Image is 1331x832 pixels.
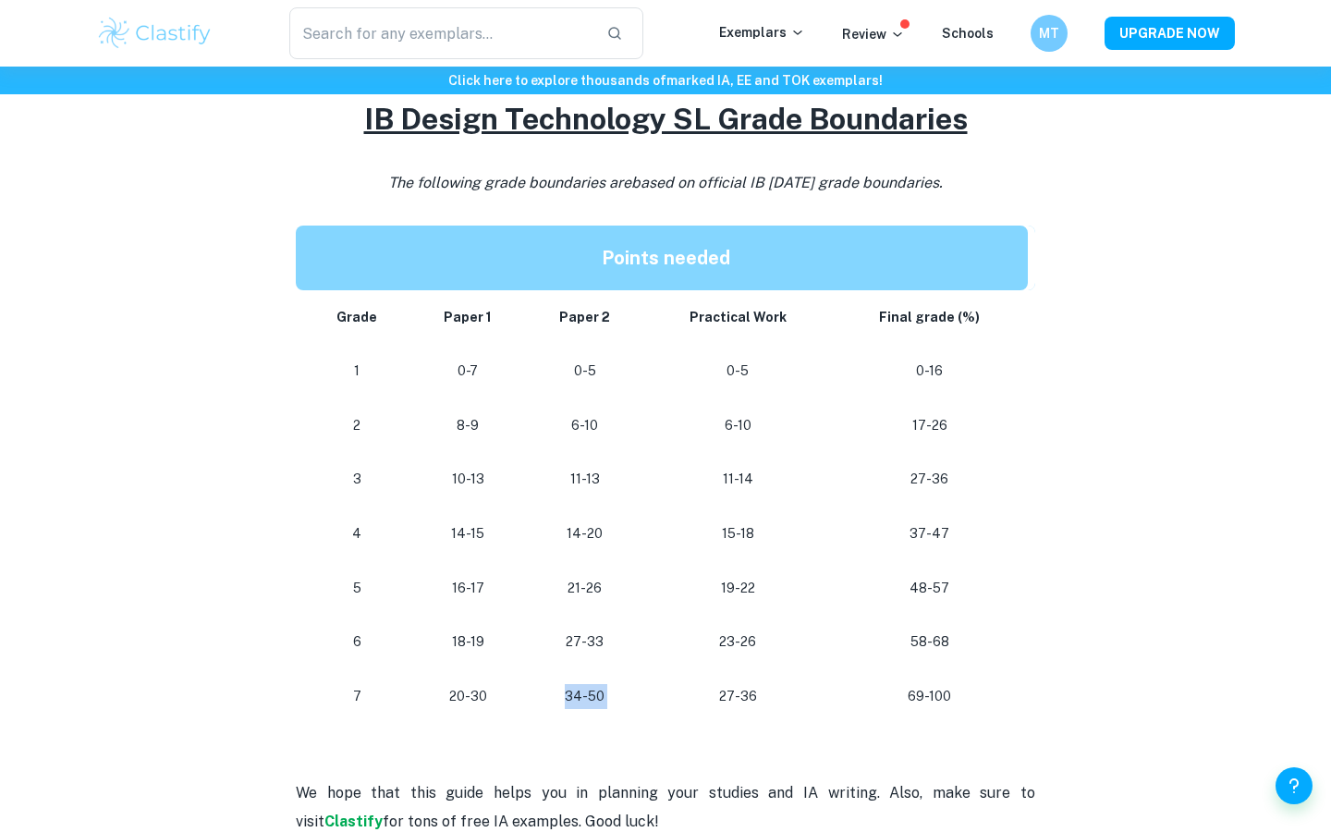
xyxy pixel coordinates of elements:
[425,359,510,384] p: 0-7
[540,630,629,655] p: 27-33
[879,310,980,324] strong: Final grade (%)
[602,247,730,269] strong: Points needed
[425,684,510,709] p: 20-30
[96,15,214,52] img: Clastify logo
[659,576,817,601] p: 19-22
[318,684,396,709] p: 7
[659,630,817,655] p: 23-26
[540,684,629,709] p: 34-50
[289,7,592,59] input: Search for any exemplars...
[1276,767,1313,804] button: Help and Feedback
[425,413,510,438] p: 8-9
[318,521,396,546] p: 4
[364,102,968,136] u: IB Design Technology SL Grade Boundaries
[540,467,629,492] p: 11-13
[540,359,629,384] p: 0-5
[847,521,1013,546] p: 37-47
[425,467,510,492] p: 10-13
[847,576,1013,601] p: 48-57
[336,310,377,324] strong: Grade
[4,70,1327,91] h6: Click here to explore thousands of marked IA, EE and TOK exemplars !
[659,359,817,384] p: 0-5
[540,413,629,438] p: 6-10
[659,521,817,546] p: 15-18
[318,467,396,492] p: 3
[425,630,510,655] p: 18-19
[1105,17,1235,50] button: UPGRADE NOW
[540,521,629,546] p: 14-20
[318,413,396,438] p: 2
[540,576,629,601] p: 21-26
[425,521,510,546] p: 14-15
[425,576,510,601] p: 16-17
[318,359,396,384] p: 1
[942,26,994,41] a: Schools
[847,467,1013,492] p: 27-36
[659,413,817,438] p: 6-10
[690,310,787,324] strong: Practical Work
[1039,23,1060,43] h6: MT
[318,576,396,601] p: 5
[631,174,943,191] span: based on official IB [DATE] grade boundaries.
[719,22,805,43] p: Exemplars
[847,630,1013,655] p: 58-68
[659,467,817,492] p: 11-14
[388,174,943,191] i: The following grade boundaries are
[559,310,610,324] strong: Paper 2
[1031,15,1068,52] button: MT
[318,630,396,655] p: 6
[659,684,817,709] p: 27-36
[842,24,905,44] p: Review
[847,684,1013,709] p: 69-100
[847,359,1013,384] p: 0-16
[847,413,1013,438] p: 17-26
[324,813,383,830] a: Clastify
[444,310,492,324] strong: Paper 1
